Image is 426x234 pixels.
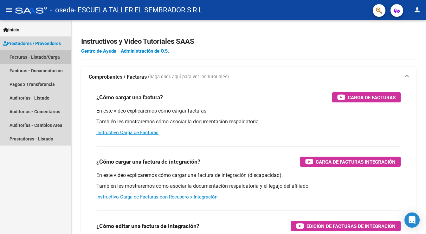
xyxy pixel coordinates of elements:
button: Carga de Facturas [332,92,401,102]
p: En este video explicaremos cómo cargar una factura de integración (discapacidad). [96,172,401,179]
a: Instructivo Carga de Facturas con Recupero x Integración [96,194,217,200]
p: En este video explicaremos cómo cargar facturas. [96,107,401,114]
span: Carga de Facturas Integración [316,158,396,166]
a: Instructivo Carga de Facturas [96,130,158,135]
mat-icon: menu [5,6,13,14]
a: Centro de Ayuda - Administración de O.S. [81,48,169,54]
h3: ¿Cómo editar una factura de integración? [96,222,199,231]
span: Carga de Facturas [348,94,396,101]
span: Edición de Facturas de integración [307,222,396,230]
span: Prestadores / Proveedores [3,40,61,47]
span: - oseda [50,3,74,17]
button: Carga de Facturas Integración [300,157,401,167]
h3: ¿Cómo cargar una factura de integración? [96,157,200,166]
h2: Instructivos y Video Tutoriales SAAS [81,36,416,48]
mat-icon: person [413,6,421,14]
p: También les mostraremos cómo asociar la documentación respaldatoria. [96,118,401,125]
span: (haga click aquí para ver los tutoriales) [148,74,229,81]
button: Edición de Facturas de integración [291,221,401,231]
mat-expansion-panel-header: Comprobantes / Facturas (haga click aquí para ver los tutoriales) [81,67,416,87]
span: - ESCUELA TALLER EL SEMBRADOR S R L [74,3,203,17]
h3: ¿Cómo cargar una factura? [96,93,163,102]
strong: Comprobantes / Facturas [89,74,147,81]
div: Open Intercom Messenger [404,212,420,228]
span: Inicio [3,26,19,33]
p: También les mostraremos cómo asociar la documentación respaldatoria y el legajo del afiliado. [96,183,401,190]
